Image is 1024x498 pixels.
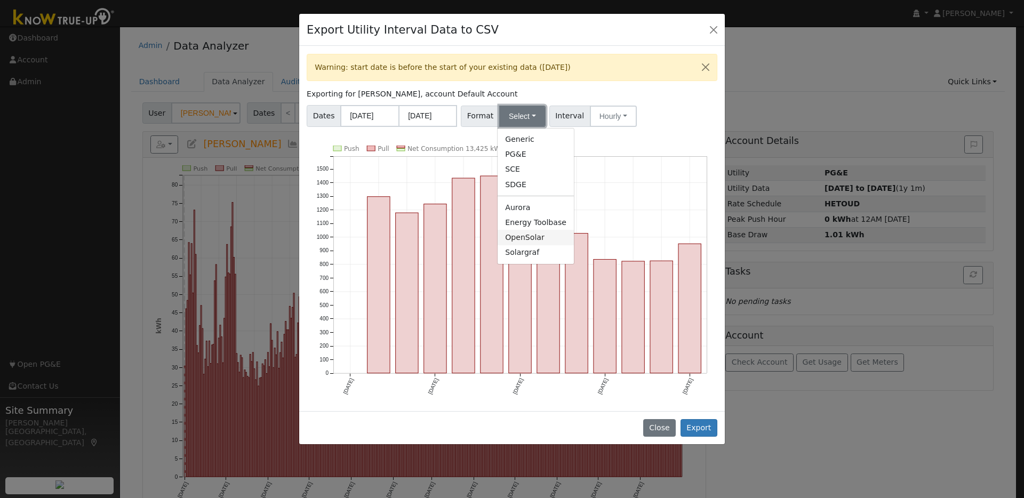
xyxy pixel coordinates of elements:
[498,200,574,215] a: Aurora
[622,261,644,373] rect: onclick=""
[498,162,574,177] a: SCE
[498,230,574,245] a: OpenSolar
[461,106,500,127] span: Format
[307,54,717,81] div: Warning: start date is before the start of your existing data ([DATE])
[317,234,329,240] text: 1000
[590,106,637,127] button: Hourly
[597,377,609,395] text: [DATE]
[326,370,329,376] text: 0
[498,132,574,147] a: Generic
[307,89,517,100] label: Exporting for [PERSON_NAME], account Default Account
[319,261,329,267] text: 800
[498,147,574,162] a: PG&E
[643,419,676,437] button: Close
[344,145,359,152] text: Push
[509,208,531,373] rect: onclick=""
[481,176,503,373] rect: onclick=""
[594,260,616,373] rect: onclick=""
[319,330,329,335] text: 300
[682,377,694,395] text: [DATE]
[317,180,329,186] text: 1400
[319,288,329,294] text: 600
[694,54,717,81] button: Close
[307,105,341,127] span: Dates
[317,207,329,213] text: 1200
[498,215,574,230] a: Energy Toolbase
[678,244,701,373] rect: onclick=""
[319,357,329,363] text: 100
[396,213,418,373] rect: onclick=""
[565,234,588,373] rect: onclick=""
[319,248,329,254] text: 900
[307,21,499,38] h4: Export Utility Interval Data to CSV
[650,261,673,373] rect: onclick=""
[452,178,475,373] rect: onclick=""
[424,204,446,373] rect: onclick=""
[378,145,389,152] text: Pull
[319,316,329,322] text: 400
[499,106,546,127] button: Select
[681,419,717,437] button: Export
[367,197,390,373] rect: onclick=""
[317,166,329,172] text: 1500
[706,22,721,37] button: Close
[317,193,329,199] text: 1300
[549,106,590,127] span: Interval
[427,377,439,395] text: [DATE]
[537,214,559,373] rect: onclick=""
[342,377,355,395] text: [DATE]
[319,275,329,281] text: 700
[319,302,329,308] text: 500
[498,177,574,192] a: SDGE
[407,145,505,152] text: Net Consumption 13,425 kWh
[317,220,329,226] text: 1100
[498,245,574,260] a: Solargraf
[319,343,329,349] text: 200
[512,377,524,395] text: [DATE]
